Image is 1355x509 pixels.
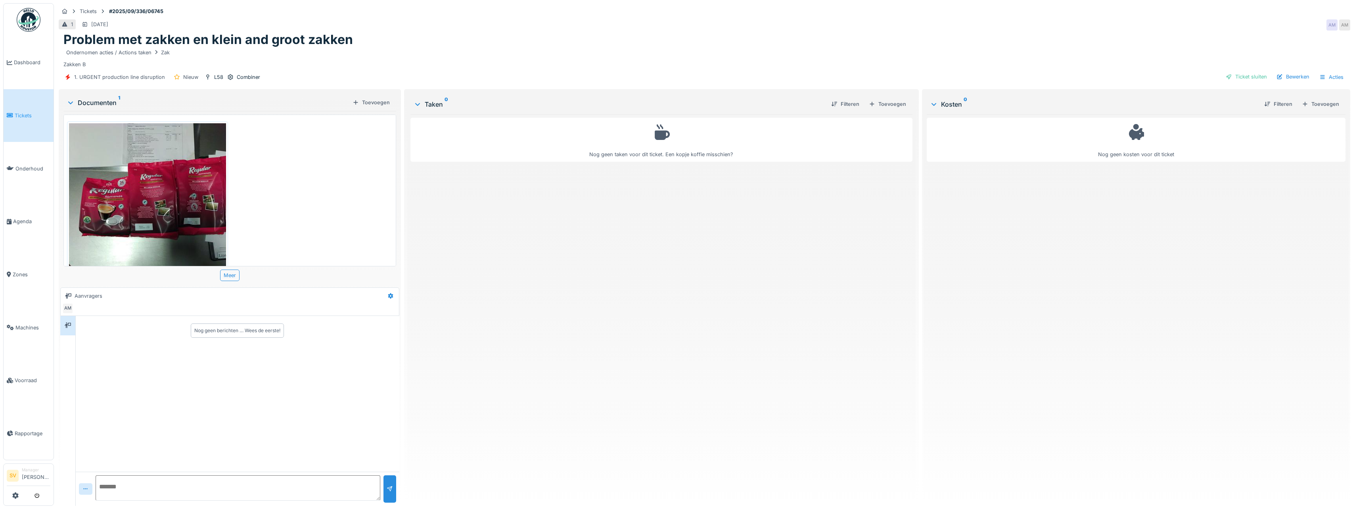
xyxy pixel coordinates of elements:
[214,73,223,81] div: L58
[66,49,170,56] div: Ondernomen acties / Actions taken Zak
[106,8,167,15] strong: #2025/09/336/06745
[7,467,50,486] a: SV Manager[PERSON_NAME]
[1261,99,1296,109] div: Filteren
[414,100,825,109] div: Taken
[4,248,54,301] a: Zones
[13,218,50,225] span: Agenda
[15,430,50,437] span: Rapportage
[416,121,907,158] div: Nog geen taken voor dit ticket. Een kopje koffie misschien?
[1223,71,1270,82] div: Ticket sluiten
[4,36,54,89] a: Dashboard
[237,73,260,81] div: Combiner
[194,327,280,334] div: Nog geen berichten … Wees de eerste!
[220,270,240,281] div: Meer
[4,195,54,248] a: Agenda
[91,21,108,28] div: [DATE]
[15,377,50,384] span: Voorraad
[17,8,40,32] img: Badge_color-CXgf-gQk.svg
[1299,99,1342,109] div: Toevoegen
[63,48,1345,68] div: Zakken B
[118,98,120,107] sup: 1
[22,467,50,484] li: [PERSON_NAME]
[63,32,353,47] h1: Problem met zakken en klein and groot zakken
[67,98,349,107] div: Documenten
[349,97,393,108] div: Toevoegen
[1316,71,1347,83] div: Acties
[80,8,97,15] div: Tickets
[1326,19,1338,31] div: AM
[15,324,50,331] span: Machines
[4,407,54,460] a: Rapportage
[4,89,54,142] a: Tickets
[1273,71,1313,82] div: Bewerken
[62,303,73,314] div: AM
[74,73,165,81] div: 1. URGENT production line disruption
[964,100,967,109] sup: 0
[183,73,198,81] div: Nieuw
[932,121,1340,158] div: Nog geen kosten voor dit ticket
[75,292,102,300] div: Aanvragers
[4,354,54,407] a: Voorraad
[866,99,909,109] div: Toevoegen
[1339,19,1350,31] div: AM
[15,165,50,172] span: Onderhoud
[14,59,50,66] span: Dashboard
[4,301,54,354] a: Machines
[71,21,73,28] div: 1
[445,100,448,109] sup: 0
[7,470,19,482] li: SV
[828,99,862,109] div: Filteren
[4,142,54,195] a: Onderhoud
[22,467,50,473] div: Manager
[930,100,1258,109] div: Kosten
[15,112,50,119] span: Tickets
[13,271,50,278] span: Zones
[69,123,226,333] img: t6rfwx1d3qx5wb88v9crwevez4gz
